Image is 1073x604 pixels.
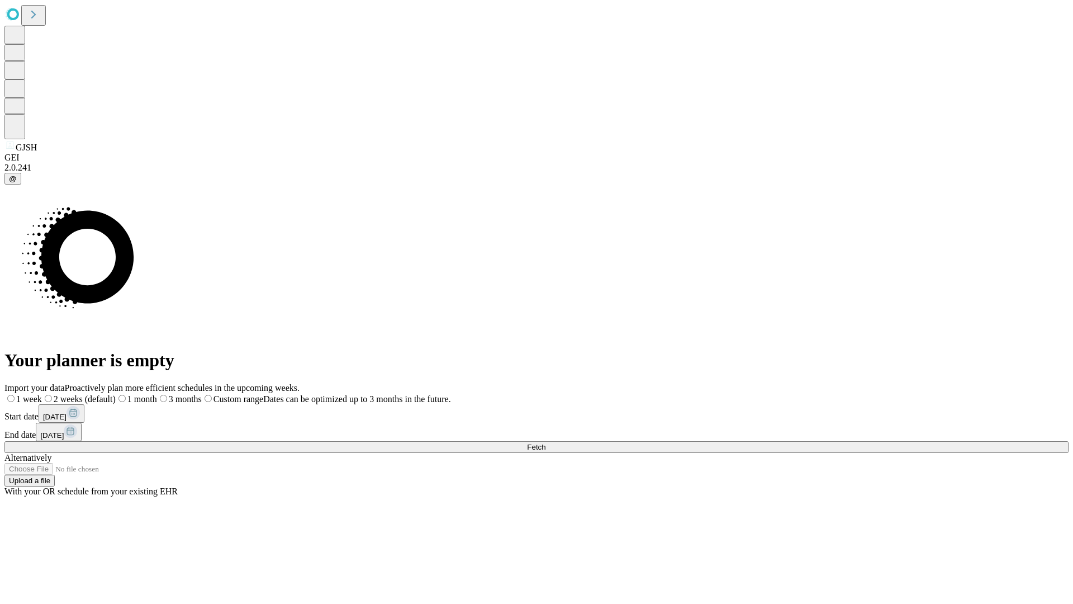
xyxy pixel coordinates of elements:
span: 3 months [169,394,202,404]
span: Import your data [4,383,65,393]
span: [DATE] [43,413,67,421]
input: 1 month [118,395,126,402]
div: End date [4,423,1069,441]
input: 2 weeks (default) [45,395,52,402]
span: With your OR schedule from your existing EHR [4,487,178,496]
input: 1 week [7,395,15,402]
span: 1 week [16,394,42,404]
span: Fetch [527,443,545,451]
span: GJSH [16,143,37,152]
button: [DATE] [36,423,82,441]
span: Proactively plan more efficient schedules in the upcoming weeks. [65,383,300,393]
span: Custom range [213,394,263,404]
input: 3 months [160,395,167,402]
button: Upload a file [4,475,55,487]
span: [DATE] [40,431,64,440]
div: GEI [4,153,1069,163]
span: Alternatively [4,453,51,463]
div: 2.0.241 [4,163,1069,173]
span: 2 weeks (default) [54,394,116,404]
input: Custom rangeDates can be optimized up to 3 months in the future. [205,395,212,402]
div: Start date [4,404,1069,423]
h1: Your planner is empty [4,350,1069,371]
span: 1 month [127,394,157,404]
button: Fetch [4,441,1069,453]
button: [DATE] [39,404,84,423]
button: @ [4,173,21,185]
span: @ [9,174,17,183]
span: Dates can be optimized up to 3 months in the future. [263,394,450,404]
